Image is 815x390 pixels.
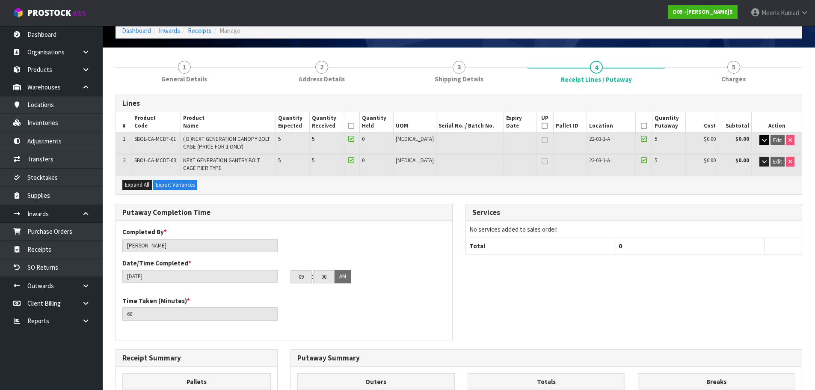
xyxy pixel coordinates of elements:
[727,61,740,74] span: 5
[297,373,454,390] th: Outers
[159,27,180,35] a: Inwards
[721,74,746,83] span: Charges
[183,135,270,150] span: ( B )NEXT GENERATION CANOPY BOLT CAGE (PRICE FOR 1 ONLY)
[335,270,351,283] button: AM
[125,181,149,188] span: Expand All
[773,158,782,165] span: Edit
[466,221,802,238] td: No services added to sales order.
[297,354,795,362] h3: Putaway Summary
[735,135,749,143] strong: $0.00
[396,135,434,143] span: [MEDICAL_DATA]
[313,270,335,283] input: MM
[299,74,345,83] span: Address Details
[178,61,191,74] span: 1
[704,135,716,143] span: $0.00
[781,9,799,17] span: Kumari
[735,157,749,164] strong: $0.00
[122,259,191,268] label: Date/Time Completed
[771,157,785,167] button: Edit
[686,112,718,133] th: Cost
[27,7,71,18] span: ProStock
[638,373,795,390] th: Breaks
[393,112,436,133] th: UOM
[362,157,365,164] span: 0
[453,61,465,74] span: 3
[587,112,636,133] th: Location
[668,5,738,19] a: D05 -[PERSON_NAME]S
[13,7,24,18] img: cube-alt.png
[771,135,785,146] button: Edit
[312,157,314,164] span: 5
[134,135,176,143] span: SBOL-CA-MCDT-01
[435,74,483,83] span: Shipping Details
[122,99,795,107] h3: Lines
[655,135,657,143] span: 5
[718,112,752,133] th: Subtotal
[122,180,152,190] button: Expand All
[359,112,393,133] th: Quantity Held
[181,112,276,133] th: Product Name
[752,112,802,133] th: Action
[553,112,587,133] th: Pallet ID
[123,373,271,390] th: Pallets
[132,112,181,133] th: Product Code
[122,270,278,283] input: Date/Time completed
[122,354,271,362] h3: Receipt Summary
[134,157,176,164] span: SBOL-CA-MCDT-03
[219,27,240,35] span: Manage
[122,227,167,236] label: Completed By
[589,157,610,164] span: 22-03-1-A
[73,9,86,18] small: WMS
[315,61,328,74] span: 2
[278,157,281,164] span: 5
[122,307,278,321] input: Time Taken
[589,135,610,143] span: 22-03-1-A
[290,270,312,283] input: HH
[396,157,434,164] span: [MEDICAL_DATA]
[762,9,779,17] span: Meena
[153,180,197,190] button: Export Variances
[116,112,132,133] th: #
[561,75,632,84] span: Receipt Lines / Putaway
[183,157,260,172] span: NEXT GENERATION GANTRY BOLT CAGE PIER TYPE
[436,112,504,133] th: Serial No. / Batch No.
[123,135,125,143] span: 1
[504,112,536,133] th: Expiry Date
[536,112,554,133] th: UP
[276,112,309,133] th: Quantity Expected
[619,242,622,250] span: 0
[122,296,190,305] label: Time Taken (Minutes)
[312,270,313,283] td: :
[188,27,212,35] a: Receipts
[773,137,782,144] span: Edit
[704,157,716,164] span: $0.00
[161,74,207,83] span: General Details
[278,135,281,143] span: 5
[673,8,733,15] strong: D05 -[PERSON_NAME]S
[122,27,151,35] a: Dashboard
[122,208,446,217] h3: Putaway Completion Time
[123,157,125,164] span: 2
[472,208,796,217] h3: Services
[309,112,343,133] th: Quantity Received
[362,135,365,143] span: 0
[312,135,314,143] span: 5
[590,61,603,74] span: 4
[466,238,615,254] th: Total
[655,157,657,164] span: 5
[652,112,686,133] th: Quantity Putaway
[468,373,625,390] th: Totals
